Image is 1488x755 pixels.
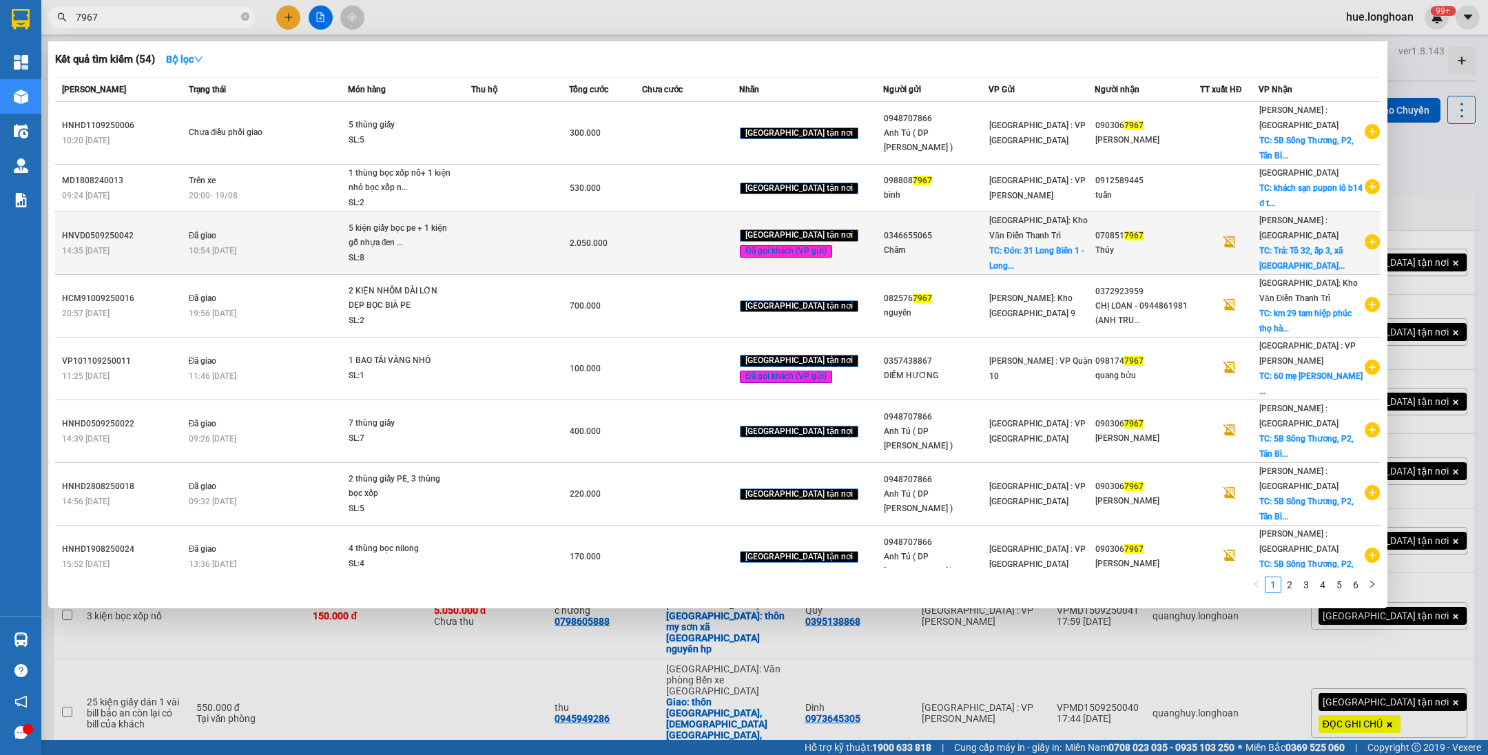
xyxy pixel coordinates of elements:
[241,12,249,21] span: close-circle
[349,251,452,266] div: SL: 8
[1364,577,1381,593] li: Next Page
[1124,544,1144,554] span: 7967
[1259,309,1352,333] span: TC: km 29 tam hiệp phúc thọ hà...
[349,501,452,517] div: SL: 5
[349,196,452,211] div: SL: 2
[989,176,1086,200] span: [GEOGRAPHIC_DATA] : VP [PERSON_NAME]
[189,482,217,491] span: Đã giao
[1259,85,1292,94] span: VP Nhận
[1095,188,1199,203] div: tuấn
[349,557,452,572] div: SL: 4
[1124,482,1144,491] span: 7967
[884,306,988,320] div: nguyên
[642,85,683,94] span: Chưa cước
[14,726,28,739] span: message
[349,353,452,369] div: 1 BAO TẢI VÀNG NHỎ
[189,497,236,506] span: 09:32 [DATE]
[62,191,110,200] span: 09:24 [DATE]
[1365,485,1380,500] span: plus-circle
[348,85,386,94] span: Món hàng
[62,542,185,557] div: HNHD1908250024
[189,125,292,141] div: Chưa điều phối giao
[349,541,452,557] div: 4 thùng bọc nilong
[349,221,452,251] div: 5 kiện giấy bọc pe + 1 kiện gỗ nhựa đen ...
[1282,577,1297,592] a: 2
[349,416,452,431] div: 7 thùng giấy
[1124,419,1144,428] span: 7967
[740,127,858,140] span: [GEOGRAPHIC_DATA] tận nơi
[1252,580,1261,588] span: left
[1095,494,1199,508] div: [PERSON_NAME]
[189,231,217,240] span: Đã giao
[189,356,217,366] span: Đã giao
[740,300,858,313] span: [GEOGRAPHIC_DATA] tận nơi
[62,559,110,569] span: 15:52 [DATE]
[740,229,858,242] span: [GEOGRAPHIC_DATA] tận nơi
[1095,85,1139,94] span: Người nhận
[1095,417,1199,431] div: 090306
[14,695,28,708] span: notification
[1124,121,1144,130] span: 7967
[189,85,226,94] span: Trạng thái
[913,176,932,185] span: 7967
[740,371,832,383] span: Đã gọi khách (VP gửi)
[14,664,28,677] span: question-circle
[189,176,216,185] span: Trên xe
[1095,479,1199,494] div: 090306
[349,472,452,501] div: 2 thùng giấy PE, 3 thùng bọc xốp
[1265,577,1281,593] li: 1
[62,434,110,444] span: 14:39 [DATE]
[1095,243,1199,258] div: Thủy
[1095,542,1199,557] div: 090306
[989,356,1093,381] span: [PERSON_NAME] : VP Quận 10
[740,426,858,438] span: [GEOGRAPHIC_DATA] tận nơi
[189,419,217,428] span: Đã giao
[1259,246,1345,271] span: TC: Trả: Tổ 32, ấp 3, xã [GEOGRAPHIC_DATA]...
[1314,577,1331,593] li: 4
[14,124,28,138] img: warehouse-icon
[1248,577,1265,593] li: Previous Page
[349,313,452,329] div: SL: 2
[62,479,185,494] div: HNHD2808250018
[1364,577,1381,593] button: right
[1259,341,1356,366] span: [GEOGRAPHIC_DATA] : VP [PERSON_NAME]
[1298,577,1314,593] li: 3
[884,354,988,369] div: 0357438867
[155,48,214,70] button: Bộ lọcdown
[989,544,1086,569] span: [GEOGRAPHIC_DATA] : VP [GEOGRAPHIC_DATA]
[76,10,238,25] input: Tìm tên, số ĐT hoặc mã đơn
[1365,297,1380,312] span: plus-circle
[884,473,988,487] div: 0948707866
[349,118,452,133] div: 5 thùng giấy
[1095,299,1199,328] div: CHỊ LOAN - 0944861981 (ANH TRU...
[1095,133,1199,147] div: [PERSON_NAME]
[989,293,1075,318] span: [PERSON_NAME]: Kho [GEOGRAPHIC_DATA] 9
[989,216,1088,240] span: [GEOGRAPHIC_DATA]: Kho Văn Điển Thanh Trì
[471,85,497,94] span: Thu hộ
[14,90,28,104] img: warehouse-icon
[1259,278,1358,303] span: [GEOGRAPHIC_DATA]: Kho Văn Điển Thanh Trì
[989,85,1015,94] span: VP Gửi
[570,364,601,373] span: 100.000
[62,309,110,318] span: 20:57 [DATE]
[189,544,217,554] span: Đã giao
[1124,356,1144,366] span: 7967
[62,85,126,94] span: [PERSON_NAME]
[62,246,110,256] span: 14:35 [DATE]
[1259,497,1354,521] span: TC: 5B Sông Thương, P2, Tân Bì...
[989,419,1086,444] span: [GEOGRAPHIC_DATA] : VP [GEOGRAPHIC_DATA]
[1259,404,1339,428] span: [PERSON_NAME] : [GEOGRAPHIC_DATA]
[62,291,185,306] div: HCM91009250016
[14,632,28,647] img: warehouse-icon
[62,118,185,133] div: HNHD1109250006
[349,369,452,384] div: SL: 1
[740,183,858,195] span: [GEOGRAPHIC_DATA] tận nơi
[1365,422,1380,437] span: plus-circle
[189,191,238,200] span: 20:00 - 19/08
[913,293,932,303] span: 7967
[1259,136,1354,161] span: TC: 5B Sông Thương, P2, Tân Bì...
[189,434,236,444] span: 09:26 [DATE]
[1299,577,1314,592] a: 3
[570,489,601,499] span: 220.000
[62,136,110,145] span: 10:20 [DATE]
